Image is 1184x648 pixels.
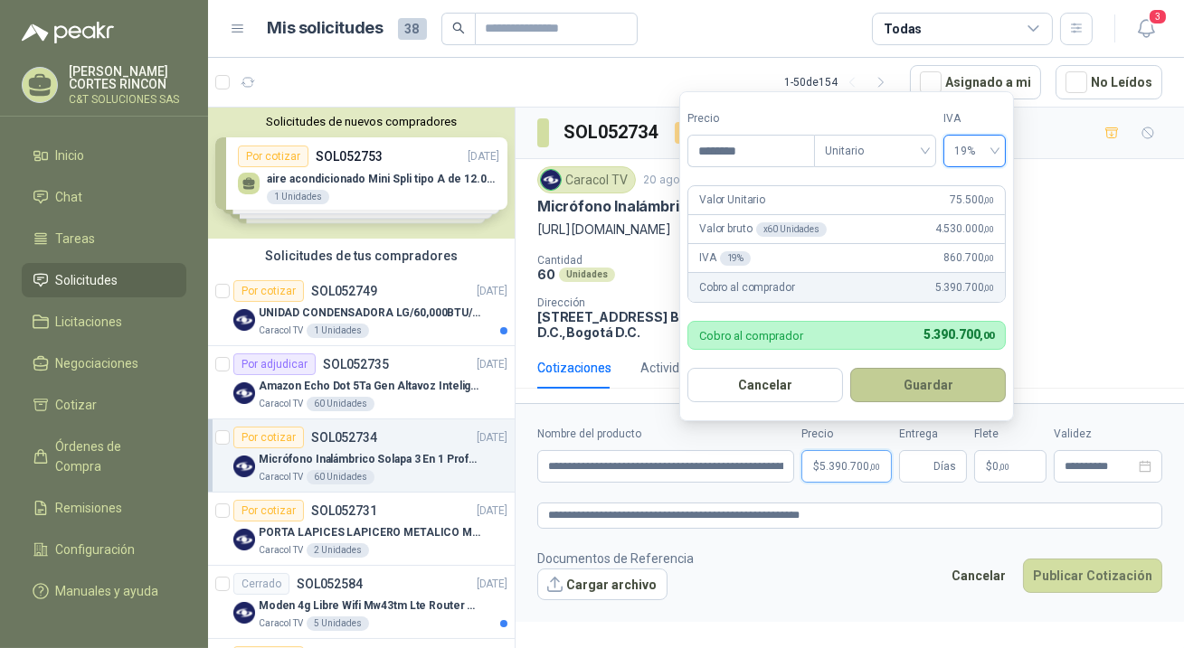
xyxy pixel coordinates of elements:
[541,170,561,190] img: Company Logo
[942,559,1016,593] button: Cancelar
[259,470,303,484] p: Caracol TV
[56,581,159,601] span: Manuales y ayuda
[452,22,465,34] span: search
[22,22,114,43] img: Logo peakr
[56,270,118,290] span: Solicitudes
[675,122,758,144] div: Por cotizar
[1056,65,1162,99] button: No Leídos
[297,578,363,590] p: SOL052584
[233,500,304,521] div: Por cotizar
[208,273,515,346] a: Por cotizarSOL052749[DATE] Company LogoUNIDAD CONDENSADORA LG/60,000BTU/220V/R410A: ICaracol TV1 ...
[537,254,756,267] p: Cantidad
[801,426,892,443] label: Precio
[984,253,995,263] span: ,00
[259,397,303,411] p: Caracol TV
[950,192,994,209] span: 75.500
[22,305,186,339] a: Licitaciones
[259,324,303,338] p: Caracol TV
[307,470,374,484] div: 60 Unidades
[259,616,303,631] p: Caracol TV
[208,346,515,419] a: Por adjudicarSOL052735[DATE] Company LogoAmazon Echo Dot 5Ta Gen Altavoz Inteligente Alexa AzulCa...
[22,532,186,567] a: Configuración
[22,574,186,608] a: Manuales y ayuda
[307,616,369,631] div: 5 Unidades
[537,166,636,193] div: Caracol TV
[869,462,880,472] span: ,00
[699,221,827,238] p: Valor bruto
[687,110,814,127] label: Precio
[850,368,1006,402] button: Guardar
[477,429,507,446] p: [DATE]
[643,172,712,189] p: 20 ago, 2025
[22,388,186,422] a: Cotizar
[208,419,515,493] a: Por cotizarSOL052734[DATE] Company LogoMicrófono Inalámbrico Solapa 3 En 1 Profesional F11-2 X2Ca...
[259,305,484,322] p: UNIDAD CONDENSADORA LG/60,000BTU/220V/R410A: I
[233,427,304,448] div: Por cotizar
[537,197,935,216] p: Micrófono Inalámbrico Solapa 3 En 1 Profesional F11-2 X2
[477,283,507,300] p: [DATE]
[986,461,992,472] span: $
[69,94,186,105] p: C&T SOLUCIONES SAS
[311,285,377,297] p: SOL052749
[22,263,186,297] a: Solicitudes
[819,461,880,472] span: 5.390.700
[56,353,139,373] span: Negociaciones
[477,356,507,373] p: [DATE]
[233,382,255,404] img: Company Logo
[884,19,922,39] div: Todas
[22,491,186,525] a: Remisiones
[398,18,427,40] span: 38
[311,504,377,517] p: SOL052731
[233,573,289,595] div: Cerrado
[984,224,995,234] span: ,00
[259,524,484,541] p: PORTA LAPICES LAPICERO METALICO MALLA. IGUALES A LOS DEL LIK ADJUNTO
[564,118,660,146] h3: SOL052734
[974,426,1047,443] label: Flete
[537,358,611,378] div: Cotizaciones
[974,450,1047,483] p: $ 0,00
[233,455,255,477] img: Company Logo
[687,368,843,402] button: Cancelar
[699,249,751,267] p: IVA
[992,461,1009,472] span: 0
[22,346,186,380] a: Negociaciones
[784,68,895,97] div: 1 - 50 de 154
[22,429,186,484] a: Órdenes de Compra
[935,221,994,238] span: 4.530.000
[56,540,136,559] span: Configuración
[208,239,515,273] div: Solicitudes de tus compradores
[756,222,827,237] div: x 60 Unidades
[233,280,304,302] div: Por cotizar
[825,137,925,164] span: Unitario
[477,502,507,520] p: [DATE]
[259,451,484,468] p: Micrófono Inalámbrico Solapa 3 En 1 Profesional F11-2 X2
[56,229,96,249] span: Tareas
[22,221,186,256] a: Tareas
[208,566,515,639] a: CerradoSOL052584[DATE] Company LogoModen 4g Libre Wifi Mw43tm Lte Router Móvil Internet 5ghzCarac...
[1023,559,1162,593] button: Publicar Cotización
[699,330,803,342] p: Cobro al comprador
[640,358,694,378] div: Actividad
[477,576,507,593] p: [DATE]
[307,397,374,411] div: 60 Unidades
[215,115,507,128] button: Solicitudes de nuevos compradores
[1130,13,1162,45] button: 3
[699,279,794,296] p: Cobro al comprador
[910,65,1041,99] button: Asignado a mi
[208,493,515,566] a: Por cotizarSOL052731[DATE] Company LogoPORTA LAPICES LAPICERO METALICO MALLA. IGUALES A LOS DEL L...
[943,249,994,267] span: 860.700
[935,279,994,296] span: 5.390.700
[307,543,369,558] div: 2 Unidades
[22,138,186,173] a: Inicio
[233,602,255,624] img: Company Logo
[56,312,123,332] span: Licitaciones
[699,192,765,209] p: Valor Unitario
[801,450,892,483] p: $5.390.700,00
[537,296,718,309] p: Dirección
[954,137,995,164] span: 19%
[233,309,255,331] img: Company Logo
[984,195,995,205] span: ,00
[537,309,718,340] p: [STREET_ADDRESS] Bogotá D.C. , Bogotá D.C.
[943,110,1006,127] label: IVA
[720,251,752,266] div: 19 %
